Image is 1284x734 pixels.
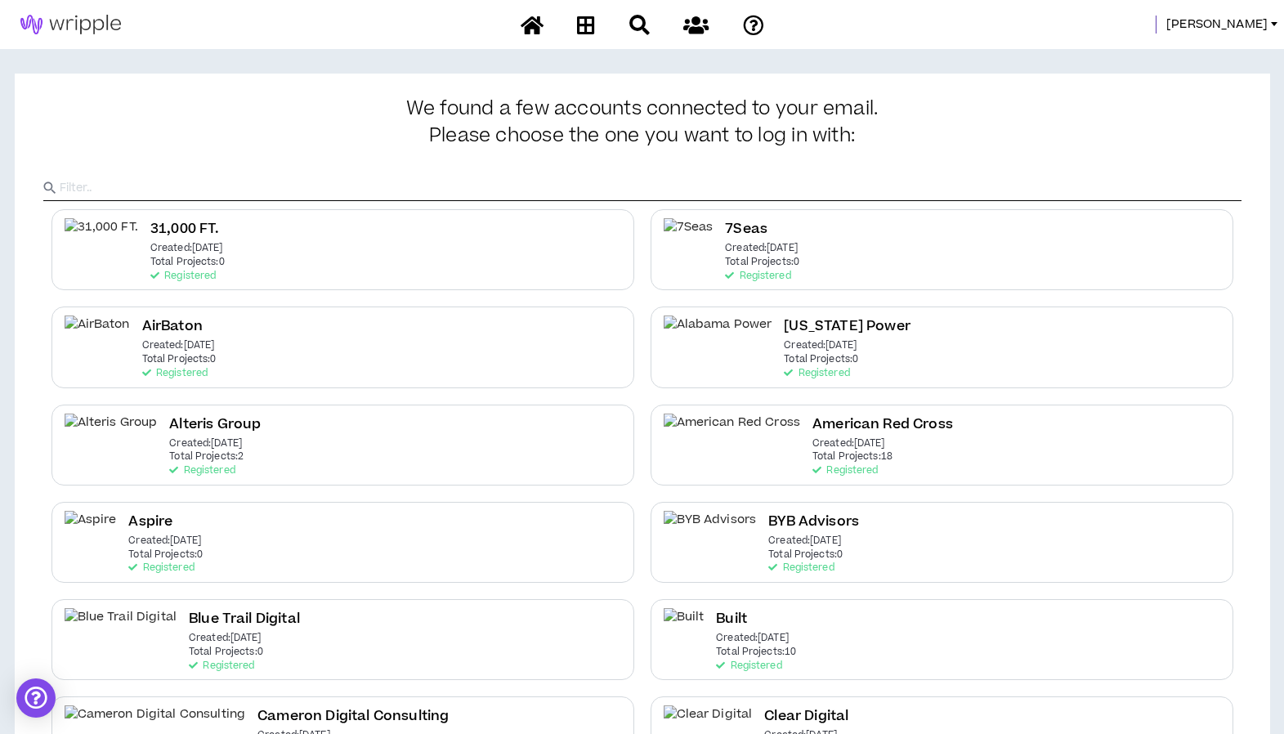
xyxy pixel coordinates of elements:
[725,243,798,254] p: Created: [DATE]
[764,705,848,727] h2: Clear Digital
[142,340,215,351] p: Created: [DATE]
[189,633,262,644] p: Created: [DATE]
[43,98,1241,147] h3: We found a few accounts connected to your email.
[169,465,235,477] p: Registered
[65,414,158,450] img: Alteris Group
[16,678,56,718] div: Open Intercom Messenger
[60,176,1241,200] input: Filter..
[128,535,201,547] p: Created: [DATE]
[784,354,858,365] p: Total Projects: 0
[812,451,893,463] p: Total Projects: 18
[150,243,223,254] p: Created: [DATE]
[142,354,217,365] p: Total Projects: 0
[716,660,781,672] p: Registered
[716,608,747,630] h2: Built
[664,218,714,255] img: 7Seas
[65,218,138,255] img: 31,000 FT.
[716,633,789,644] p: Created: [DATE]
[1166,16,1268,34] span: [PERSON_NAME]
[169,451,244,463] p: Total Projects: 2
[812,438,885,450] p: Created: [DATE]
[142,368,208,379] p: Registered
[725,218,767,240] h2: 7Seas
[664,608,705,645] img: Built
[784,340,857,351] p: Created: [DATE]
[150,271,216,282] p: Registered
[812,465,878,477] p: Registered
[128,511,172,533] h2: Aspire
[65,316,130,352] img: AirBaton
[725,257,799,268] p: Total Projects: 0
[768,562,834,574] p: Registered
[65,511,117,548] img: Aspire
[128,562,194,574] p: Registered
[664,316,772,352] img: Alabama Power
[150,218,220,240] h2: 31,000 FT.
[142,316,203,338] h2: AirBaton
[664,511,757,548] img: BYB Advisors
[768,535,841,547] p: Created: [DATE]
[128,549,203,561] p: Total Projects: 0
[784,368,849,379] p: Registered
[725,271,790,282] p: Registered
[812,414,953,436] h2: American Red Cross
[257,705,449,727] h2: Cameron Digital Consulting
[169,414,261,436] h2: Alteris Group
[189,647,263,658] p: Total Projects: 0
[189,608,300,630] h2: Blue Trail Digital
[65,608,177,645] img: Blue Trail Digital
[716,647,796,658] p: Total Projects: 10
[169,438,242,450] p: Created: [DATE]
[768,549,843,561] p: Total Projects: 0
[189,660,254,672] p: Registered
[429,125,855,148] span: Please choose the one you want to log in with:
[768,511,859,533] h2: BYB Advisors
[150,257,225,268] p: Total Projects: 0
[784,316,910,338] h2: [US_STATE] Power
[664,414,801,450] img: American Red Cross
